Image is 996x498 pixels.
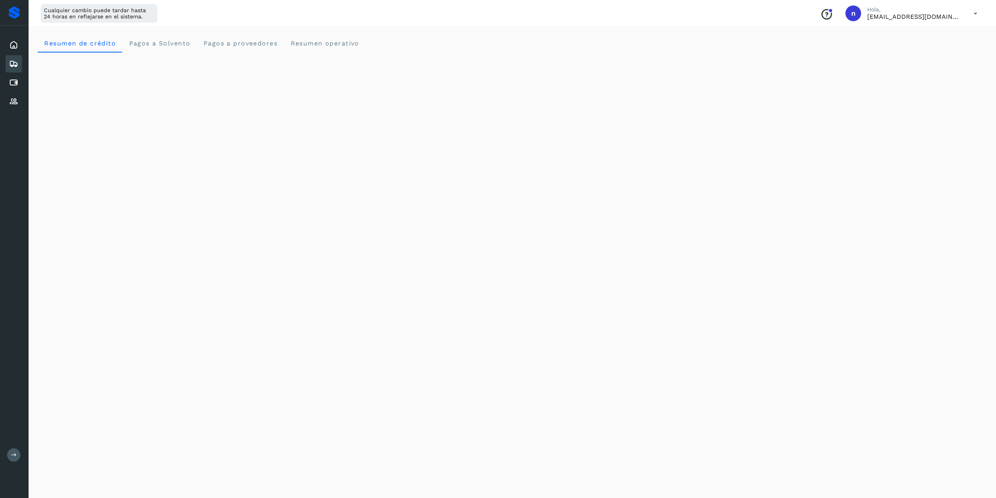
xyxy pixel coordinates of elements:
span: Resumen de crédito [44,40,116,47]
p: Hola, [867,6,961,13]
div: Inicio [5,36,22,54]
span: Pagos a Solvento [128,40,190,47]
div: Cuentas por pagar [5,74,22,91]
p: niagara+prod@solvento.mx [867,13,961,20]
span: Resumen operativo [290,40,359,47]
div: Embarques [5,55,22,72]
span: Pagos a proveedores [203,40,277,47]
div: Cualquier cambio puede tardar hasta 24 horas en reflejarse en el sistema. [41,4,157,23]
div: Proveedores [5,93,22,110]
